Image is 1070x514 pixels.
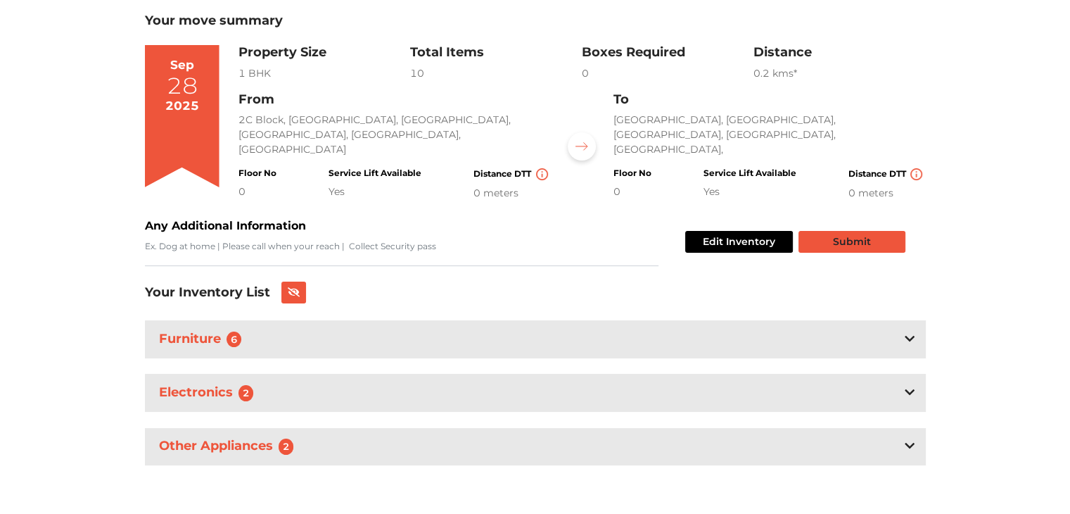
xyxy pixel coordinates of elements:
div: 28 [167,75,198,97]
h4: Service Lift Available [703,168,796,178]
h3: Total Items [410,45,582,61]
h3: From [238,92,551,108]
h4: Distance DTT [848,168,925,180]
b: Any Additional Information [145,219,306,232]
div: 0 [582,66,753,81]
div: 0 meters [848,186,925,201]
div: 0 meters [473,186,551,201]
h4: Floor No [613,168,651,178]
h4: Floor No [238,168,276,178]
h3: To [613,92,925,108]
p: [GEOGRAPHIC_DATA], [GEOGRAPHIC_DATA], [GEOGRAPHIC_DATA], [GEOGRAPHIC_DATA], [GEOGRAPHIC_DATA], [613,113,925,157]
h4: Service Lift Available [329,168,421,178]
h3: Distance [753,45,925,61]
h3: Your move summary [145,13,926,29]
div: 10 [410,66,582,81]
div: 0 [613,184,651,199]
div: Yes [703,184,796,199]
div: Sep [170,56,194,75]
button: Submit [798,231,905,253]
h3: Electronics [156,382,262,404]
h3: Boxes Required [582,45,753,61]
span: 2 [279,439,294,454]
span: 6 [227,332,242,347]
div: 0 [238,184,276,199]
h3: Property Size [238,45,410,61]
span: 2 [238,385,254,401]
div: 0.2 km s* [753,66,925,81]
h3: Your Inventory List [145,285,270,301]
div: 2025 [165,97,199,115]
h4: Distance DTT [473,168,551,180]
h3: Furniture [156,329,250,351]
div: Yes [329,184,421,199]
button: Edit Inventory [685,231,793,253]
p: 2C Block, [GEOGRAPHIC_DATA], [GEOGRAPHIC_DATA], [GEOGRAPHIC_DATA], [GEOGRAPHIC_DATA], [GEOGRAPHIC... [238,113,551,157]
div: 1 BHK [238,66,410,81]
h3: Other Appliances [156,436,302,458]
